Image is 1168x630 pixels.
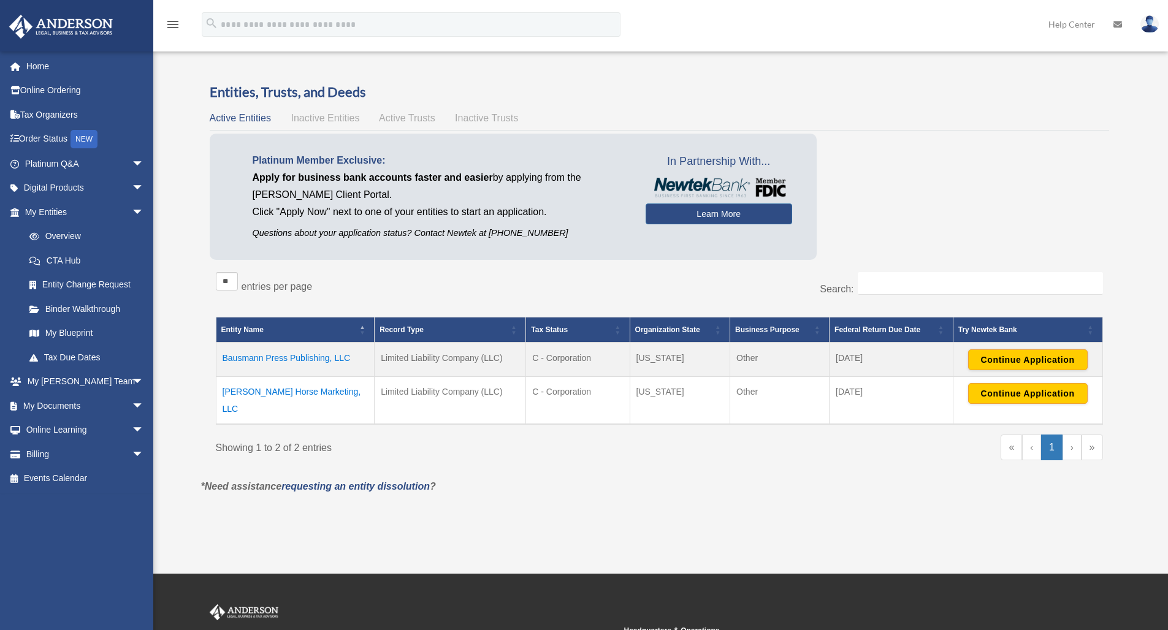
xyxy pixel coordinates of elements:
[281,481,430,491] a: requesting an entity dissolution
[820,284,853,294] label: Search:
[253,172,493,183] span: Apply for business bank accounts faster and easier
[253,203,627,221] p: Click "Apply Now" next to one of your entities to start an application.
[730,377,830,425] td: Other
[1140,15,1159,33] img: User Pic
[205,17,218,30] i: search
[132,393,156,419] span: arrow_drop_down
[9,200,156,224] a: My Entitiesarrow_drop_down
[210,113,271,123] span: Active Entities
[375,317,526,343] th: Record Type: Activate to sort
[1001,435,1022,460] a: First
[291,113,359,123] span: Inactive Entities
[375,377,526,425] td: Limited Liability Company (LLC)
[132,176,156,201] span: arrow_drop_down
[9,466,162,491] a: Events Calendar
[375,343,526,377] td: Limited Liability Company (LLC)
[9,127,162,152] a: Order StatusNEW
[9,370,162,394] a: My [PERSON_NAME] Teamarrow_drop_down
[6,15,116,39] img: Anderson Advisors Platinum Portal
[17,224,150,249] a: Overview
[166,17,180,32] i: menu
[1063,435,1082,460] a: Next
[17,345,156,370] a: Tax Due Dates
[132,370,156,395] span: arrow_drop_down
[132,200,156,225] span: arrow_drop_down
[834,325,920,334] span: Federal Return Due Date
[253,152,627,169] p: Platinum Member Exclusive:
[630,377,730,425] td: [US_STATE]
[17,273,156,297] a: Entity Change Request
[253,169,627,203] p: by applying from the [PERSON_NAME] Client Portal.
[9,442,162,466] a: Billingarrow_drop_down
[531,325,568,334] span: Tax Status
[221,325,264,334] span: Entity Name
[830,343,953,377] td: [DATE]
[253,226,627,241] p: Questions about your application status? Contact Newtek at [PHONE_NUMBER]
[526,377,630,425] td: C - Corporation
[201,481,436,491] em: *Need assistance ?
[958,322,1084,337] div: Try Newtek Bank
[132,418,156,443] span: arrow_drop_down
[455,113,518,123] span: Inactive Trusts
[735,325,800,334] span: Business Purpose
[132,442,156,467] span: arrow_drop_down
[9,102,162,127] a: Tax Organizers
[953,317,1102,343] th: Try Newtek Bank : Activate to sort
[968,383,1088,404] button: Continue Application
[17,297,156,321] a: Binder Walkthrough
[9,176,162,200] a: Digital Productsarrow_drop_down
[9,393,162,418] a: My Documentsarrow_drop_down
[630,317,730,343] th: Organization State: Activate to sort
[207,604,281,620] img: Anderson Advisors Platinum Portal
[216,435,651,457] div: Showing 1 to 2 of 2 entries
[9,78,162,103] a: Online Ordering
[526,317,630,343] th: Tax Status: Activate to sort
[132,151,156,176] span: arrow_drop_down
[9,418,162,442] a: Online Learningarrow_drop_down
[210,83,1109,102] h3: Entities, Trusts, and Deeds
[830,317,953,343] th: Federal Return Due Date: Activate to sort
[17,248,156,273] a: CTA Hub
[379,113,435,123] span: Active Trusts
[216,317,375,343] th: Entity Name: Activate to invert sorting
[9,151,162,176] a: Platinum Q&Aarrow_drop_down
[526,343,630,377] td: C - Corporation
[216,343,375,377] td: Bausmann Press Publishing, LLC
[216,377,375,425] td: [PERSON_NAME] Horse Marketing, LLC
[630,343,730,377] td: [US_STATE]
[646,203,792,224] a: Learn More
[830,377,953,425] td: [DATE]
[1041,435,1063,460] a: 1
[646,152,792,172] span: In Partnership With...
[1022,435,1041,460] a: Previous
[380,325,424,334] span: Record Type
[730,317,830,343] th: Business Purpose: Activate to sort
[71,130,97,148] div: NEW
[730,343,830,377] td: Other
[652,178,786,197] img: NewtekBankLogoSM.png
[1082,435,1103,460] a: Last
[242,281,313,292] label: entries per page
[166,21,180,32] a: menu
[635,325,700,334] span: Organization State
[17,321,156,346] a: My Blueprint
[9,54,162,78] a: Home
[968,349,1088,370] button: Continue Application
